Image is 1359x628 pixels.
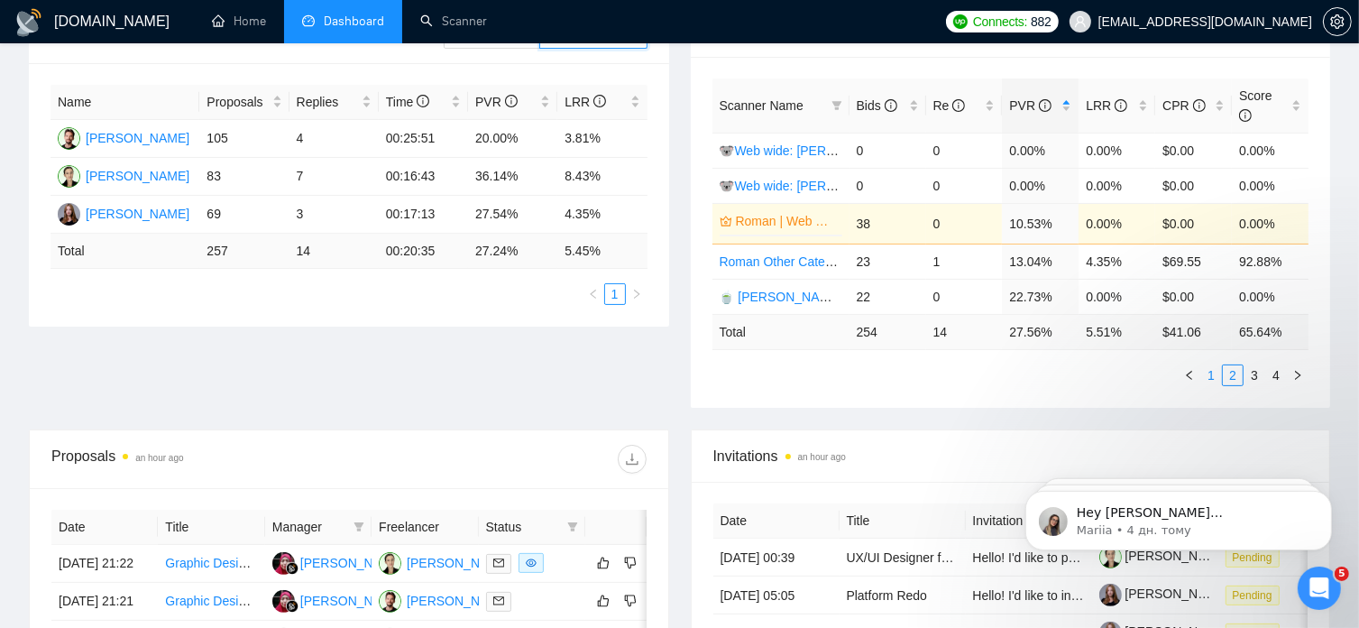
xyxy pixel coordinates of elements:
[849,314,926,349] td: 254
[1099,586,1229,601] a: [PERSON_NAME]
[300,553,404,573] div: [PERSON_NAME]
[620,590,641,612] button: dislike
[265,510,372,545] th: Manager
[505,95,518,107] span: info-circle
[1155,244,1232,279] td: $69.55
[713,445,1308,467] span: Invitations
[1179,365,1200,386] li: Previous Page
[379,196,468,234] td: 00:17:13
[1074,15,1087,28] span: user
[354,522,364,532] span: filter
[379,593,510,607] a: RV[PERSON_NAME]
[926,133,1003,168] td: 0
[199,158,289,196] td: 83
[158,545,264,583] td: Graphic Designer for B2B SaaS Website Design
[952,99,965,112] span: info-circle
[1226,586,1280,605] span: Pending
[58,206,189,220] a: TB[PERSON_NAME]
[199,85,289,120] th: Proposals
[597,556,610,570] span: like
[51,85,199,120] th: Name
[1324,14,1351,29] span: setting
[557,120,647,158] td: 3.81%
[605,284,625,304] a: 1
[1155,203,1232,244] td: $0.00
[1079,168,1155,203] td: 0.00%
[565,95,606,109] span: LRR
[1265,365,1287,386] li: 4
[849,244,926,279] td: 23
[1223,365,1243,385] a: 2
[631,289,642,300] span: right
[58,130,189,144] a: RV[PERSON_NAME]
[468,120,557,158] td: 20.00%
[289,196,379,234] td: 3
[417,95,429,107] span: info-circle
[588,289,599,300] span: left
[1323,14,1352,29] a: setting
[712,314,849,349] td: Total
[1079,314,1155,349] td: 5.51 %
[1266,365,1286,385] a: 4
[857,98,897,113] span: Bids
[379,120,468,158] td: 00:25:51
[86,204,189,224] div: [PERSON_NAME]
[592,590,614,612] button: like
[736,211,839,231] a: Roman | Web Wide: 09/16 - Bid in Range
[1115,99,1127,112] span: info-circle
[1031,12,1051,32] span: 882
[1099,584,1122,606] img: c1i1C4GbPzK8a6VQTaaFhHMDCqGgwIFFNuPMLd4kH8rZiF0HTDS5XhOfVQbhsoiF-V
[1193,99,1206,112] span: info-circle
[51,510,158,545] th: Date
[847,588,927,603] a: Platform Redo
[1232,244,1308,279] td: 92.88%
[1232,279,1308,314] td: 0.00%
[1226,587,1287,602] a: Pending
[1002,244,1079,279] td: 13.04%
[557,234,647,269] td: 5.45 %
[1287,365,1308,386] button: right
[1200,365,1222,386] li: 1
[58,165,80,188] img: VK
[720,98,803,113] span: Scanner Name
[557,196,647,234] td: 4.35%
[86,166,189,186] div: [PERSON_NAME]
[286,600,298,613] img: gigradar-bm.png
[289,234,379,269] td: 14
[212,14,266,29] a: homeHome
[618,445,647,474] button: download
[1232,314,1308,349] td: 65.64 %
[713,503,840,539] th: Date
[1287,365,1308,386] li: Next Page
[272,555,404,569] a: D[PERSON_NAME]
[468,234,557,269] td: 27.24 %
[998,453,1359,579] iframe: Intercom notifications повідомлення
[720,143,1101,158] a: 🐨Web wide: [PERSON_NAME] 03/07 old але перест на веб проф
[1232,133,1308,168] td: 0.00%
[165,556,435,570] a: Graphic Designer for B2B SaaS Website Design
[379,158,468,196] td: 00:16:43
[847,550,997,565] a: UX/UI Designer for Startup
[158,510,264,545] th: Title
[953,14,968,29] img: upwork-logo.png
[1009,98,1051,113] span: PVR
[51,445,349,474] div: Proposals
[926,314,1003,349] td: 14
[86,128,189,148] div: [PERSON_NAME]
[1335,567,1349,581] span: 5
[1179,365,1200,386] button: left
[302,14,315,27] span: dashboard
[1079,279,1155,314] td: 0.00%
[350,513,368,540] span: filter
[926,244,1003,279] td: 1
[1298,567,1341,610] iframe: Intercom live chat
[1079,244,1155,279] td: 4.35%
[720,179,1005,193] a: 🐨Web wide: [PERSON_NAME] 03/07 bid in range
[1002,279,1079,314] td: 22.73%
[849,133,926,168] td: 0
[58,203,80,226] img: TB
[1162,98,1205,113] span: CPR
[324,14,384,29] span: Dashboard
[1155,168,1232,203] td: $0.00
